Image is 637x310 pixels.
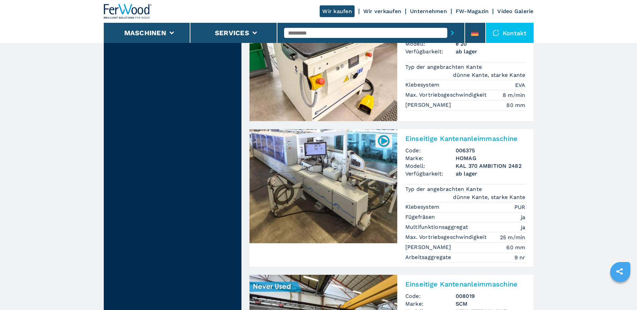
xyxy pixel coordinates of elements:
em: ja [521,223,526,231]
em: PUR [514,203,526,211]
img: 006375 [377,134,390,147]
p: Fügefräsen [405,213,437,221]
span: Modell: [405,40,456,48]
img: Einseitige Kantenanleimmaschine SCM e 20 [249,7,397,121]
span: Marke: [405,154,456,162]
span: Marke: [405,300,456,308]
em: 60 mm [506,244,525,251]
em: 80 mm [506,101,525,109]
a: Wir verkaufen [363,8,401,14]
span: Modell: [405,162,456,170]
img: Einseitige Kantenanleimmaschine HOMAG KAL 370 AMBITION 2482 [249,129,397,243]
span: Code: [405,147,456,154]
span: Verfügbarkeit: [405,48,456,55]
p: Multifunktionsaggregat [405,223,470,231]
span: Verfügbarkeit: [405,170,456,177]
div: Kontakt [486,23,534,43]
a: sharethis [611,263,628,280]
a: Einseitige Kantenanleimmaschine HOMAG KAL 370 AMBITION 2482006375Einseitige KantenanleimmaschineC... [249,129,534,266]
p: Max. Vortriebsgeschwindigkeit [405,91,489,99]
img: Ferwood [104,4,152,19]
em: dünne Kante, starke Kante [453,71,525,79]
p: [PERSON_NAME] [405,244,453,251]
span: ab lager [456,170,526,177]
em: EVA [515,81,526,89]
span: Code: [405,292,456,300]
a: FW-Magazin [456,8,489,14]
a: Unternehmen [410,8,447,14]
p: Typ der angebrachten Kante [405,63,484,71]
h3: 006375 [456,147,526,154]
p: [PERSON_NAME] [405,101,453,109]
em: 9 nr [514,254,526,261]
p: Klebesystem [405,81,441,89]
p: Klebesystem [405,203,441,211]
h3: e 20 [456,40,526,48]
h3: SCM [456,300,526,308]
a: Einseitige Kantenanleimmaschine SCM e 20Einseitige KantenanleimmaschineCode:008141Marke:SCMModell... [249,7,534,121]
p: Typ der angebrachten Kante [405,186,484,193]
a: Wir kaufen [320,5,355,17]
em: 25 m/min [500,234,526,241]
h3: 008019 [456,292,526,300]
h2: Einseitige Kantenanleimmaschine [405,280,526,288]
p: Max. Vortriebsgeschwindigkeit [405,234,489,241]
h3: HOMAG [456,154,526,162]
img: Kontakt [493,30,499,36]
em: dünne Kante, starke Kante [453,193,525,201]
p: Arbeitsaggregate [405,254,453,261]
button: Services [215,29,249,37]
iframe: Chat [608,280,632,305]
span: ab lager [456,48,526,55]
h2: Einseitige Kantenanleimmaschine [405,135,526,143]
button: Maschinen [124,29,166,37]
a: Video Galerie [497,8,533,14]
em: 8 m/min [503,91,526,99]
em: ja [521,213,526,221]
button: submit-button [447,25,458,41]
h3: KAL 370 AMBITION 2482 [456,162,526,170]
